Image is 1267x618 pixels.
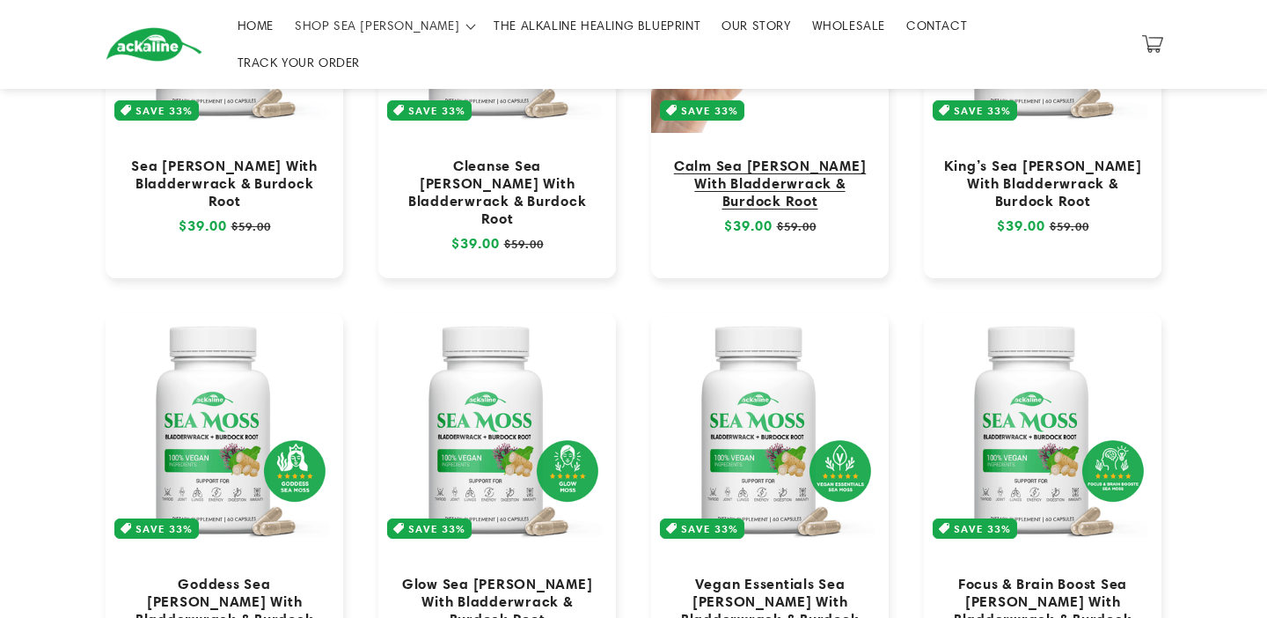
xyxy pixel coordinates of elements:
span: TRACK YOUR ORDER [238,55,361,70]
a: TRACK YOUR ORDER [227,44,371,81]
a: Cleanse Sea [PERSON_NAME] With Bladderwrack & Burdock Root [396,157,598,228]
a: WHOLESALE [802,7,896,44]
img: Ackaline [106,27,202,62]
a: OUR STORY [711,7,801,44]
span: WHOLESALE [812,18,885,33]
span: HOME [238,18,274,33]
a: HOME [227,7,284,44]
summary: SHOP SEA [PERSON_NAME] [284,7,483,44]
a: King’s Sea [PERSON_NAME] With Bladderwrack & Burdock Root [941,157,1144,210]
span: CONTACT [906,18,967,33]
a: Sea [PERSON_NAME] With Bladderwrack & Burdock Root [123,157,326,210]
a: THE ALKALINE HEALING BLUEPRINT [483,7,711,44]
span: OUR STORY [721,18,790,33]
span: SHOP SEA [PERSON_NAME] [295,18,459,33]
a: CONTACT [896,7,978,44]
a: Calm Sea [PERSON_NAME] With Bladderwrack & Burdock Root [669,157,871,210]
span: THE ALKALINE HEALING BLUEPRINT [494,18,700,33]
